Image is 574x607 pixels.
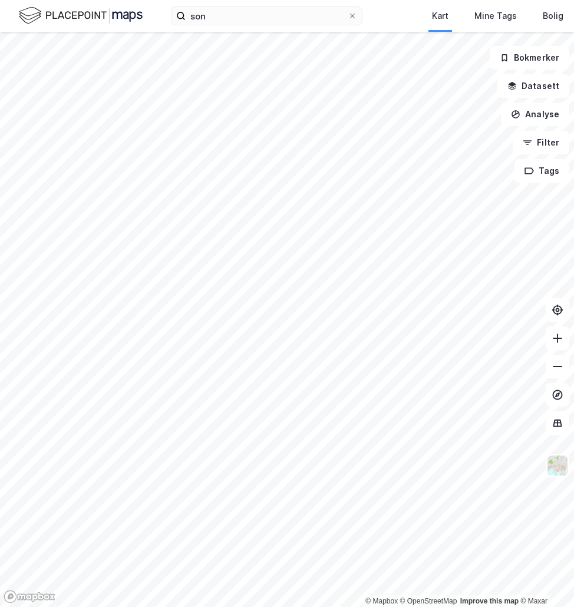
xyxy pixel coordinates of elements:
img: logo.f888ab2527a4732fd821a326f86c7f29.svg [19,5,143,26]
a: Mapbox [365,597,398,605]
input: Søk på adresse, matrikkel, gårdeiere, leietakere eller personer [186,7,348,25]
a: Mapbox homepage [4,590,55,603]
iframe: Chat Widget [515,550,574,607]
img: Z [546,454,569,477]
div: Kart [432,9,448,23]
a: OpenStreetMap [400,597,457,605]
a: Improve this map [460,597,519,605]
div: Bolig [543,9,563,23]
div: Kontrollprogram for chat [515,550,574,607]
button: Filter [513,131,569,154]
button: Datasett [497,74,569,98]
button: Analyse [501,103,569,126]
button: Bokmerker [490,46,569,70]
div: Mine Tags [474,9,517,23]
button: Tags [514,159,569,183]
